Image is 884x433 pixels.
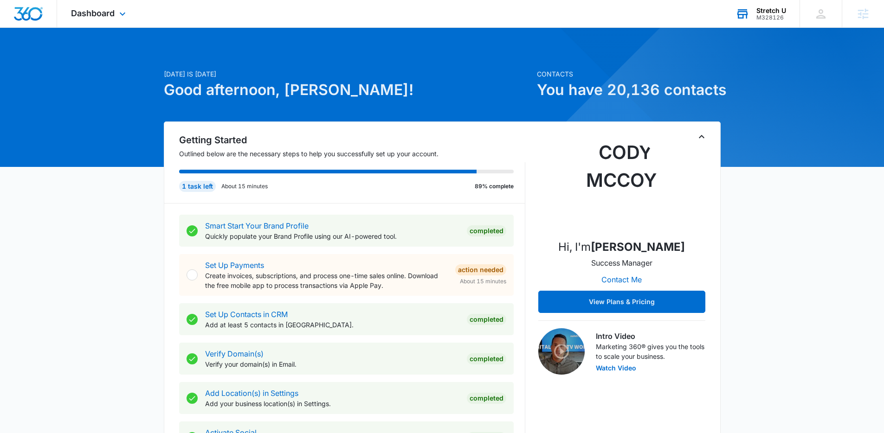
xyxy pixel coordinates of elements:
[756,7,786,14] div: account name
[179,133,525,147] h2: Getting Started
[591,257,652,268] p: Success Manager
[460,277,506,286] span: About 15 minutes
[575,139,668,231] img: Cody McCoy
[696,131,707,142] button: Toggle Collapse
[596,342,705,361] p: Marketing 360® gives you the tools to scale your business.
[537,69,721,79] p: Contacts
[591,240,685,254] strong: [PERSON_NAME]
[221,182,268,191] p: About 15 minutes
[205,271,448,290] p: Create invoices, subscriptions, and process one-time sales online. Download the free mobile app t...
[467,393,506,404] div: Completed
[538,328,585,375] img: Intro Video
[205,320,459,330] p: Add at least 5 contacts in [GEOGRAPHIC_DATA].
[592,268,651,291] button: Contact Me
[205,359,459,369] p: Verify your domain(s) in Email.
[164,79,531,101] h1: Good afternoon, [PERSON_NAME]!
[467,314,506,325] div: Completed
[596,331,705,342] h3: Intro Video
[205,399,459,408] p: Add your business location(s) in Settings.
[537,79,721,101] h1: You have 20,136 contacts
[467,225,506,236] div: Completed
[205,221,309,230] a: Smart Start Your Brand Profile
[205,261,264,270] a: Set Up Payments
[179,181,216,192] div: 1 task left
[164,69,531,79] p: [DATE] is [DATE]
[455,264,506,275] div: Action Needed
[205,388,298,398] a: Add Location(s) in Settings
[538,291,705,313] button: View Plans & Pricing
[558,239,685,255] p: Hi, I'm
[756,14,786,21] div: account id
[71,8,115,18] span: Dashboard
[205,349,264,358] a: Verify Domain(s)
[467,353,506,364] div: Completed
[205,310,288,319] a: Set Up Contacts in CRM
[596,365,636,371] button: Watch Video
[179,149,525,159] p: Outlined below are the necessary steps to help you successfully set up your account.
[475,182,514,191] p: 89% complete
[205,231,459,241] p: Quickly populate your Brand Profile using our AI-powered tool.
